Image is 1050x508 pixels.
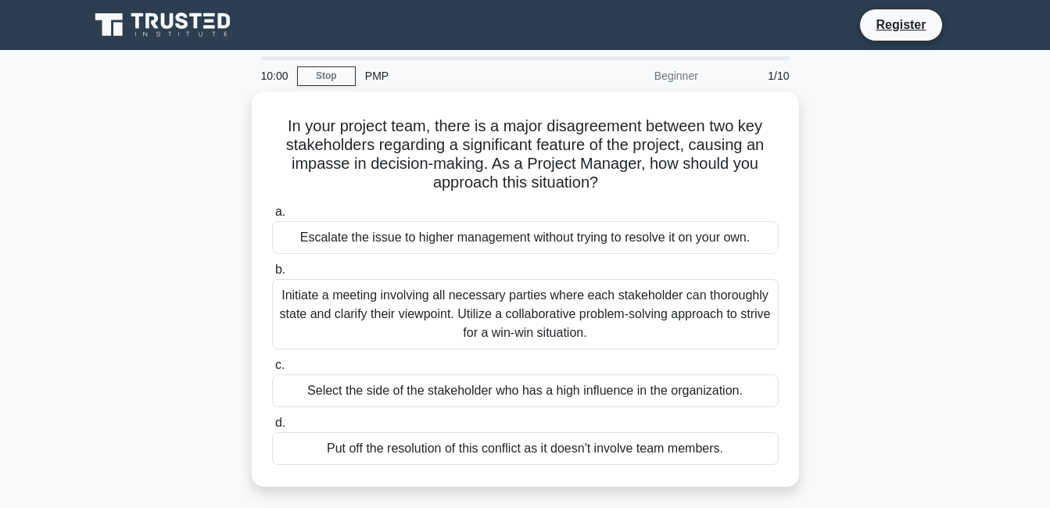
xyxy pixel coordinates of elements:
[272,221,779,254] div: Escalate the issue to higher management without trying to resolve it on your own.
[356,60,571,91] div: PMP
[252,60,297,91] div: 10:00
[297,66,356,86] a: Stop
[275,358,285,371] span: c.
[275,416,285,429] span: d.
[272,432,779,465] div: Put off the resolution of this conflict as it doesn't involve team members.
[275,205,285,218] span: a.
[275,263,285,276] span: b.
[708,60,799,91] div: 1/10
[571,60,708,91] div: Beginner
[272,279,779,349] div: Initiate a meeting involving all necessary parties where each stakeholder can thoroughly state an...
[866,15,935,34] a: Register
[272,374,779,407] div: Select the side of the stakeholder who has a high influence in the organization.
[271,116,780,193] h5: In your project team, there is a major disagreement between two key stakeholders regarding a sign...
